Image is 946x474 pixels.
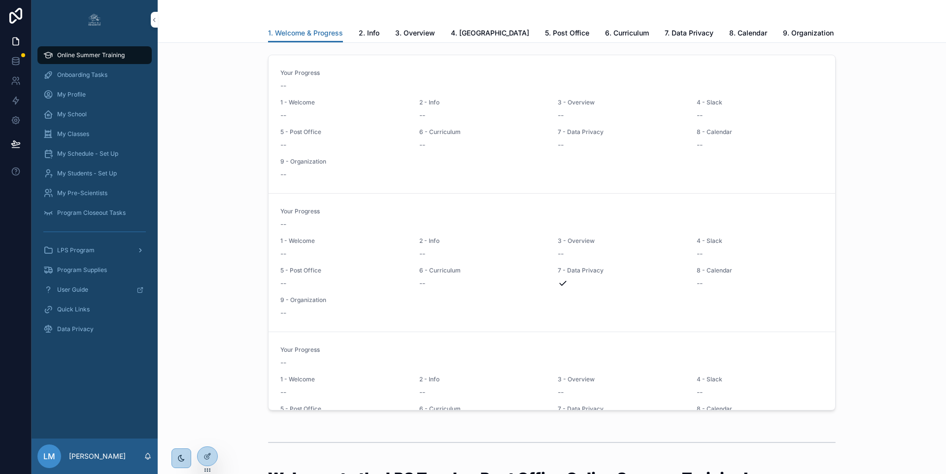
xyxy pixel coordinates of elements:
span: 8 - Calendar [697,405,824,413]
span: Onboarding Tasks [57,71,107,79]
span: -- [280,81,286,91]
a: 9. Organization [783,24,834,44]
a: My Classes [37,125,152,143]
span: 3. Overview [395,28,435,38]
span: 9. Organization [783,28,834,38]
span: 4. [GEOGRAPHIC_DATA] [451,28,529,38]
span: User Guide [57,286,88,294]
span: 9 - Organization [280,158,407,166]
span: 3 - Overview [558,99,685,106]
span: My School [57,110,87,118]
span: Your Progress [280,207,823,215]
a: My Pre-Scientists [37,184,152,202]
span: LM [43,450,55,462]
span: 8. Calendar [729,28,767,38]
span: 7 - Data Privacy [558,405,685,413]
span: 7. Data Privacy [665,28,713,38]
span: My Profile [57,91,86,99]
span: -- [419,387,425,397]
span: 3 - Overview [558,375,685,383]
span: -- [280,219,286,229]
a: Data Privacy [37,320,152,338]
span: -- [419,110,425,120]
a: Program Supplies [37,261,152,279]
span: 9 - Organization [280,296,407,304]
span: -- [280,358,286,368]
span: -- [558,110,564,120]
span: -- [280,140,286,150]
span: -- [697,387,703,397]
span: My Classes [57,130,89,138]
a: 8. Calendar [729,24,767,44]
a: 7. Data Privacy [665,24,713,44]
span: -- [697,278,703,288]
a: 3. Overview [395,24,435,44]
span: -- [558,249,564,259]
span: Online Summer Training [57,51,125,59]
span: -- [280,387,286,397]
span: 4 - Slack [697,99,824,106]
span: 6 - Curriculum [419,128,546,136]
span: Program Supplies [57,266,107,274]
span: -- [280,308,286,318]
span: -- [697,249,703,259]
span: 5 - Post Office [280,267,407,274]
a: LPS Program [37,241,152,259]
a: Online Summer Training [37,46,152,64]
span: 7 - Data Privacy [558,267,685,274]
span: 4 - Slack [697,375,824,383]
span: 5 - Post Office [280,405,407,413]
span: -- [280,169,286,179]
span: -- [697,140,703,150]
span: 7 - Data Privacy [558,128,685,136]
span: 6. Curriculum [605,28,649,38]
a: My School [37,105,152,123]
span: 2 - Info [419,99,546,106]
a: 4. [GEOGRAPHIC_DATA] [451,24,529,44]
span: 1. Welcome & Progress [268,28,343,38]
span: -- [419,249,425,259]
span: 2 - Info [419,375,546,383]
a: My Schedule - Set Up [37,145,152,163]
span: -- [280,110,286,120]
a: 5. Post Office [545,24,589,44]
span: 3 - Overview [558,237,685,245]
span: 8 - Calendar [697,267,824,274]
p: [PERSON_NAME] [69,451,126,461]
span: 2. Info [359,28,379,38]
span: LPS Program [57,246,95,254]
span: -- [280,278,286,288]
a: My Profile [37,86,152,103]
span: 1 - Welcome [280,237,407,245]
span: -- [558,140,564,150]
span: 8 - Calendar [697,128,824,136]
a: Program Closeout Tasks [37,204,152,222]
a: 6. Curriculum [605,24,649,44]
span: Quick Links [57,305,90,313]
div: scrollable content [32,39,158,351]
span: My Schedule - Set Up [57,150,118,158]
span: 1 - Welcome [280,99,407,106]
a: User Guide [37,281,152,299]
span: Program Closeout Tasks [57,209,126,217]
span: 6 - Curriculum [419,267,546,274]
span: Your Progress [280,69,823,77]
span: 1 - Welcome [280,375,407,383]
span: -- [419,140,425,150]
span: -- [419,278,425,288]
a: Quick Links [37,301,152,318]
span: -- [558,387,564,397]
a: My Students - Set Up [37,165,152,182]
span: 5 - Post Office [280,128,407,136]
span: 4 - Slack [697,237,824,245]
a: 1. Welcome & Progress [268,24,343,43]
span: 2 - Info [419,237,546,245]
span: 5. Post Office [545,28,589,38]
span: 6 - Curriculum [419,405,546,413]
img: App logo [87,12,102,28]
span: Your Progress [280,346,823,354]
span: Data Privacy [57,325,94,333]
span: -- [697,110,703,120]
span: My Students - Set Up [57,169,117,177]
span: My Pre-Scientists [57,189,107,197]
